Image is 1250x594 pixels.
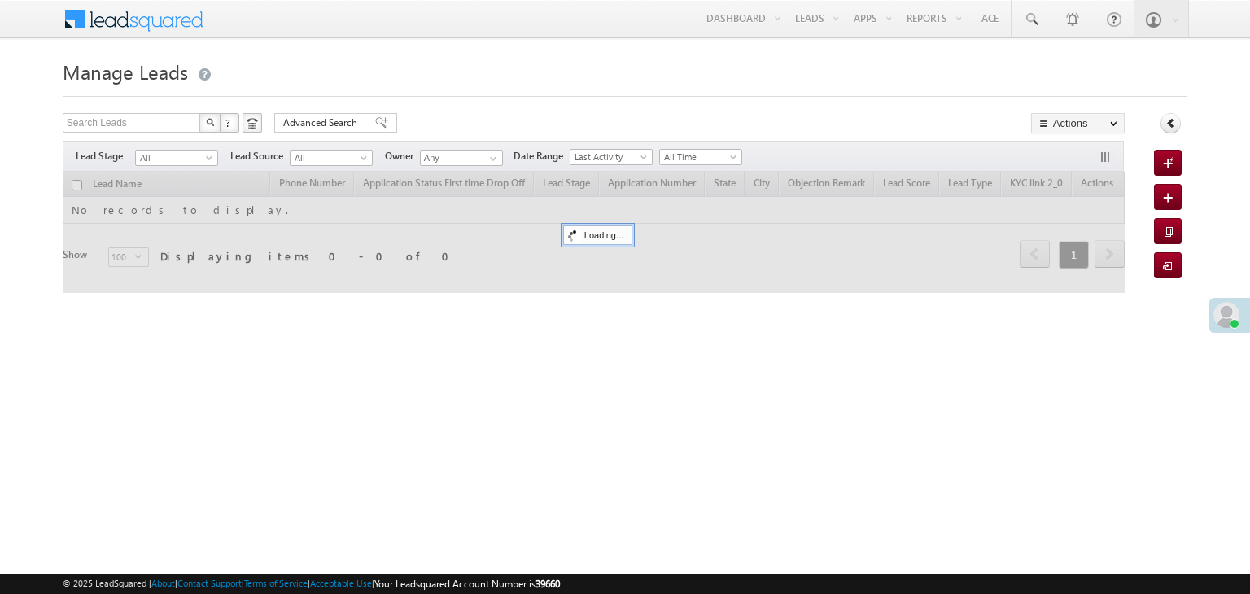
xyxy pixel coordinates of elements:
span: Manage Leads [63,59,188,85]
div: Loading... [563,225,632,245]
span: Advanced Search [283,116,362,130]
span: Date Range [514,149,570,164]
a: Terms of Service [244,578,308,588]
a: Show All Items [481,151,501,167]
button: ? [220,113,239,133]
a: Acceptable Use [310,578,372,588]
input: Type to Search [420,150,503,166]
span: Lead Stage [76,149,135,164]
a: About [151,578,175,588]
span: All Time [660,150,737,164]
span: Lead Source [230,149,290,164]
a: All [135,150,218,166]
span: Owner [385,149,420,164]
span: © 2025 LeadSquared | | | | | [63,576,560,592]
a: Last Activity [570,149,653,165]
a: All Time [659,149,742,165]
a: All [290,150,373,166]
span: Last Activity [570,150,648,164]
span: ? [225,116,233,129]
img: Search [206,118,214,126]
span: All [136,151,213,165]
span: All [291,151,368,165]
button: Actions [1031,113,1125,133]
span: 39660 [535,578,560,590]
span: Your Leadsquared Account Number is [374,578,560,590]
a: Contact Support [177,578,242,588]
